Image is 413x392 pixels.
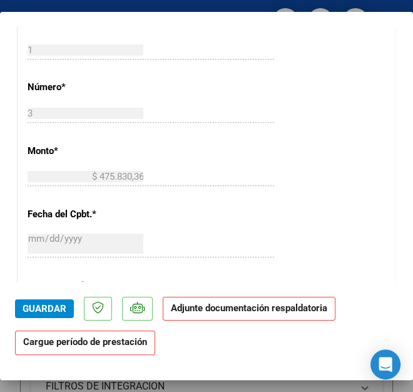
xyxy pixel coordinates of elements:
[28,207,135,222] p: Fecha del Cpbt.
[171,302,327,314] strong: Adjunte documentación respaldatoria
[23,303,66,314] span: Guardar
[15,299,74,318] button: Guardar
[28,279,135,307] p: CAE / CAEA (no ingrese CAI)
[15,331,155,355] strong: Cargue período de prestación
[370,349,400,379] div: Open Intercom Messenger
[28,144,135,158] p: Monto
[28,80,135,95] p: Número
